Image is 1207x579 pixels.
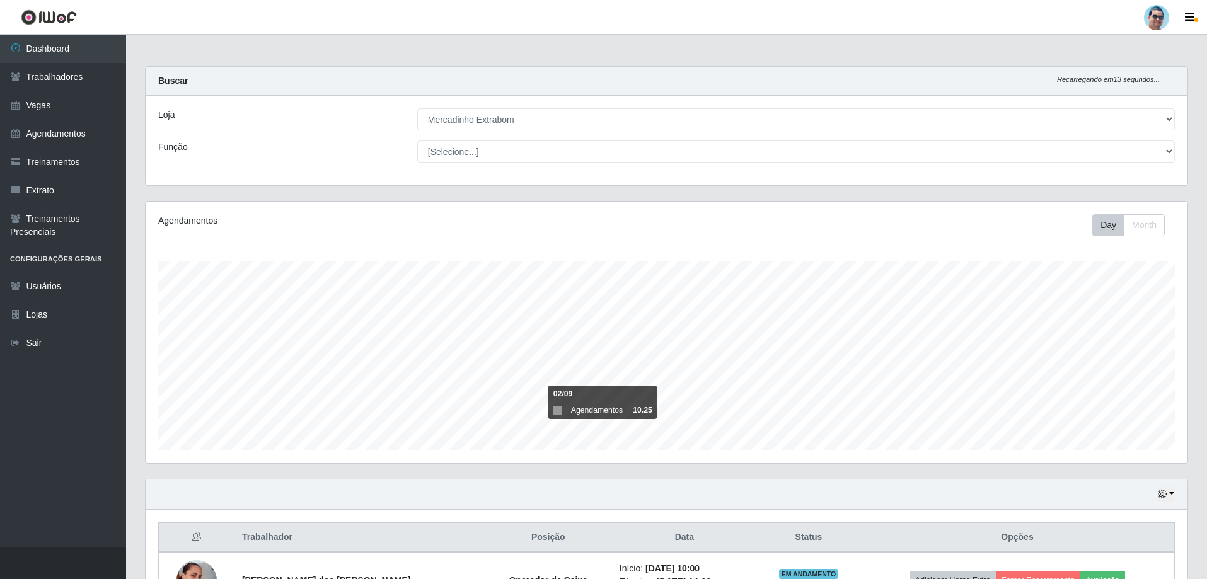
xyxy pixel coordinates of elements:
th: Trabalhador [234,523,485,553]
button: Month [1124,214,1165,236]
li: Início: [620,562,749,575]
th: Opções [860,523,1175,553]
div: First group [1092,214,1165,236]
time: [DATE] 10:00 [645,563,700,573]
th: Data [612,523,757,553]
div: Toolbar with button groups [1092,214,1175,236]
strong: Buscar [158,76,188,86]
div: Agendamentos [158,214,571,227]
label: Loja [158,108,175,122]
i: Recarregando em 13 segundos... [1057,76,1160,83]
th: Status [757,523,860,553]
span: EM ANDAMENTO [779,569,839,579]
label: Função [158,140,188,154]
th: Posição [485,523,612,553]
button: Day [1092,214,1124,236]
img: CoreUI Logo [21,9,77,25]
